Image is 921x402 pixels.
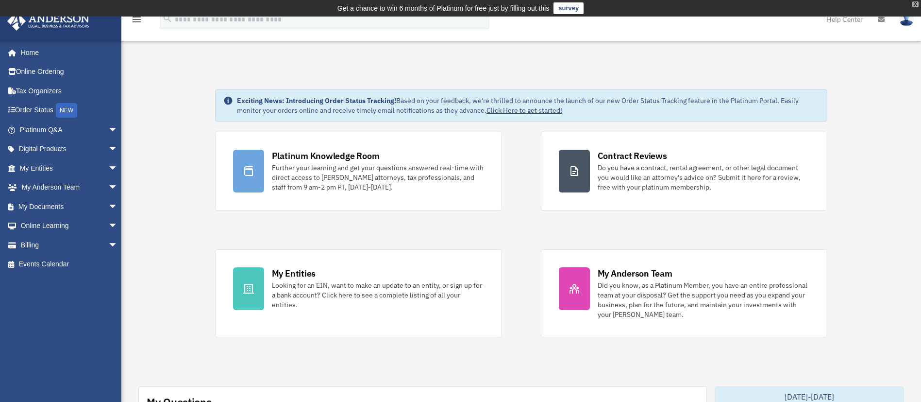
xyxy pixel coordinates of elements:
a: Home [7,43,128,62]
i: search [162,13,173,24]
div: Platinum Knowledge Room [272,150,380,162]
a: My Entities Looking for an EIN, want to make an update to an entity, or sign up for a bank accoun... [215,249,502,337]
div: Looking for an EIN, want to make an update to an entity, or sign up for a bank account? Click her... [272,280,484,310]
a: Platinum Q&Aarrow_drop_down [7,120,133,140]
img: User Pic [899,12,914,26]
div: Did you know, as a Platinum Member, you have an entire professional team at your disposal? Get th... [598,280,810,319]
span: arrow_drop_down [108,235,128,255]
a: menu [131,17,143,25]
span: arrow_drop_down [108,197,128,217]
span: arrow_drop_down [108,140,128,159]
div: Contract Reviews [598,150,667,162]
a: Digital Productsarrow_drop_down [7,140,133,159]
a: Billingarrow_drop_down [7,235,133,255]
a: Online Ordering [7,62,133,82]
a: Online Learningarrow_drop_down [7,216,133,236]
span: arrow_drop_down [108,216,128,236]
strong: Exciting News: Introducing Order Status Tracking! [237,96,396,105]
div: close [912,1,919,7]
span: arrow_drop_down [108,120,128,140]
img: Anderson Advisors Platinum Portal [4,12,92,31]
div: Further your learning and get your questions answered real-time with direct access to [PERSON_NAM... [272,163,484,192]
i: menu [131,14,143,25]
div: Do you have a contract, rental agreement, or other legal document you would like an attorney's ad... [598,163,810,192]
a: Click Here to get started! [486,106,562,115]
a: Platinum Knowledge Room Further your learning and get your questions answered real-time with dire... [215,132,502,210]
span: arrow_drop_down [108,158,128,178]
a: Events Calendar [7,255,133,274]
div: NEW [56,103,77,118]
a: My Entitiesarrow_drop_down [7,158,133,178]
a: survey [553,2,584,14]
a: Order StatusNEW [7,101,133,121]
a: My Documentsarrow_drop_down [7,197,133,216]
div: My Anderson Team [598,267,672,280]
span: arrow_drop_down [108,178,128,198]
div: My Entities [272,267,316,280]
div: Based on your feedback, we're thrilled to announce the launch of our new Order Status Tracking fe... [237,96,820,115]
a: My Anderson Team Did you know, as a Platinum Member, you have an entire professional team at your... [541,249,828,337]
a: Contract Reviews Do you have a contract, rental agreement, or other legal document you would like... [541,132,828,210]
div: Get a chance to win 6 months of Platinum for free just by filling out this [337,2,550,14]
a: Tax Organizers [7,81,133,101]
a: My Anderson Teamarrow_drop_down [7,178,133,197]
